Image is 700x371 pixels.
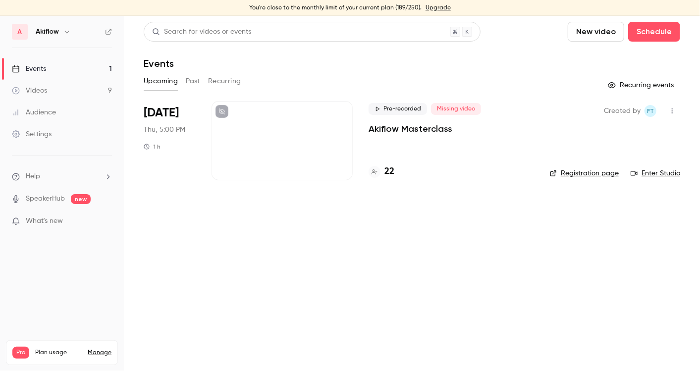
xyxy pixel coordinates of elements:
[144,105,179,121] span: [DATE]
[550,168,619,178] a: Registration page
[12,171,112,182] li: help-dropdown-opener
[369,103,427,115] span: Pre-recorded
[152,27,251,37] div: Search for videos or events
[384,165,394,178] h4: 22
[36,27,59,37] h6: Akiflow
[208,73,241,89] button: Recurring
[603,77,680,93] button: Recurring events
[369,165,394,178] a: 22
[18,27,22,37] span: A
[628,22,680,42] button: Schedule
[12,86,47,96] div: Videos
[144,125,185,135] span: Thu, 5:00 PM
[88,349,111,357] a: Manage
[186,73,200,89] button: Past
[12,129,52,139] div: Settings
[144,57,174,69] h1: Events
[431,103,481,115] span: Missing video
[144,143,161,151] div: 1 h
[144,73,178,89] button: Upcoming
[26,194,65,204] a: SpeakerHub
[144,101,196,180] div: Sep 18 Thu, 5:00 PM (Europe/Madrid)
[645,105,656,117] span: Francesco Tai Bernardelli
[604,105,641,117] span: Created by
[369,123,452,135] a: Akiflow Masterclass
[12,347,29,359] span: Pro
[568,22,624,42] button: New video
[26,216,63,226] span: What's new
[26,171,40,182] span: Help
[647,105,654,117] span: FT
[35,349,82,357] span: Plan usage
[426,4,451,12] a: Upgrade
[12,107,56,117] div: Audience
[71,194,91,204] span: new
[631,168,680,178] a: Enter Studio
[12,64,46,74] div: Events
